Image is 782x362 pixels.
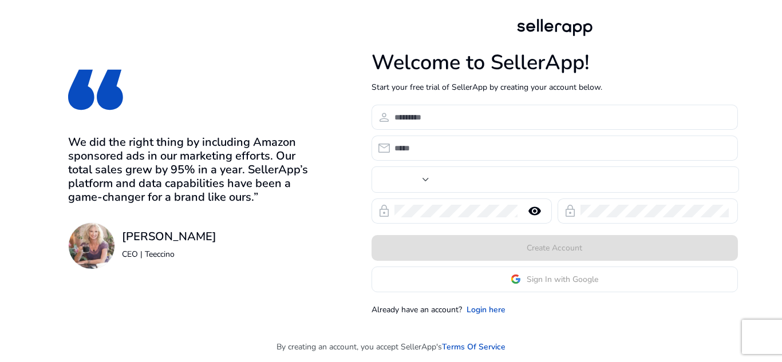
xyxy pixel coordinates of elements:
[442,341,505,353] a: Terms Of Service
[372,81,738,93] p: Start your free trial of SellerApp by creating your account below.
[521,204,548,218] mat-icon: remove_red_eye
[372,304,462,316] p: Already have an account?
[467,304,505,316] a: Login here
[122,248,216,260] p: CEO | Teeccino
[377,141,391,155] span: email
[68,136,313,204] h3: We did the right thing by including Amazon sponsored ads in our marketing efforts. Our total sale...
[563,204,577,218] span: lock
[122,230,216,244] h3: [PERSON_NAME]
[377,204,391,218] span: lock
[377,110,391,124] span: person
[372,50,738,75] h1: Welcome to SellerApp!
